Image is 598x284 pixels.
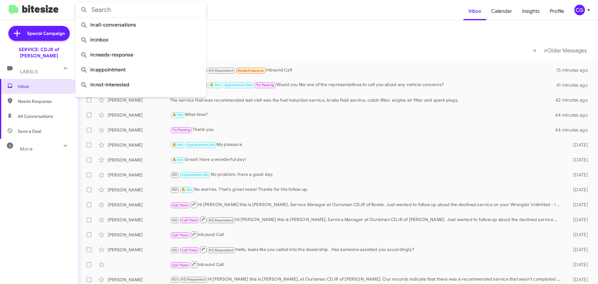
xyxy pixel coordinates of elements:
[172,158,183,162] span: 🔥 Hot
[172,128,190,132] span: Try Pausing
[20,146,33,152] span: More
[172,277,177,282] span: RO
[181,248,197,252] span: Call Them
[8,26,70,41] a: Special Campaign
[108,172,170,178] div: [PERSON_NAME]
[170,201,563,209] div: Hi [PERSON_NAME] this is [PERSON_NAME], Service Manager at Ourisman CDJR of Bowie. Just wanted to...
[563,262,593,268] div: [DATE]
[530,44,591,57] nav: Page navigation example
[108,97,170,103] div: [PERSON_NAME]
[18,113,53,119] span: All Conversations
[108,277,170,283] div: [PERSON_NAME]
[170,216,563,224] div: Hi [PERSON_NAME] this is [PERSON_NAME], Service Manager at Ourisman CDJR of [PERSON_NAME]. Just w...
[108,157,170,163] div: [PERSON_NAME]
[108,202,170,208] div: [PERSON_NAME]
[181,173,209,177] span: Appointment Set
[563,277,593,283] div: [DATE]
[463,2,486,20] a: Inbox
[563,202,593,208] div: [DATE]
[172,263,188,267] span: Call Them
[172,233,188,237] span: Call Them
[170,81,556,89] div: Would you like one of the representatives to call you about any vehicle concerns?
[556,97,593,103] div: 42 minutes ago
[108,217,170,223] div: [PERSON_NAME]
[486,2,517,20] a: Calendar
[187,143,214,147] span: Appointment Set
[210,83,220,87] span: 🔥 Hot
[517,2,545,20] a: Insights
[18,98,71,104] span: Needs Response
[170,66,556,74] div: Inbound Call
[170,126,556,133] div: Thank you.
[569,5,591,15] button: CG
[108,142,170,148] div: [PERSON_NAME]
[108,112,170,118] div: [PERSON_NAME]
[574,5,585,15] div: CG
[108,232,170,238] div: [PERSON_NAME]
[181,277,205,282] span: RO Responded
[556,82,593,88] div: 41 minutes ago
[80,32,201,47] span: in:inbox
[172,218,177,222] span: RO
[225,83,252,87] span: Appointment Set
[563,247,593,253] div: [DATE]
[170,141,563,148] div: My pleasure
[529,44,540,57] button: Previous
[172,143,183,147] span: 🔥 Hot
[563,142,593,148] div: [DATE]
[533,46,537,54] span: «
[563,232,593,238] div: [DATE]
[237,69,264,73] span: Needs Response
[544,46,547,54] span: »
[170,111,556,118] div: What time?
[80,47,201,62] span: in:needs-response
[170,156,563,163] div: Great! Have a wonderful day!
[172,248,177,252] span: RO
[80,92,201,107] span: in:sold-verified
[18,83,71,89] span: Inbox
[563,157,593,163] div: [DATE]
[209,248,233,252] span: RO Responded
[27,30,65,36] span: Special Campaign
[545,2,569,20] a: Profile
[172,188,177,192] span: RO
[563,172,593,178] div: [DATE]
[170,246,563,253] div: Hello, looks like you called into the dealership . Has someone assisted you accordingly?
[172,203,188,207] span: Call Them
[170,186,563,193] div: No worries. That's great news! Thanks for the follow up.
[563,217,593,223] div: [DATE]
[540,44,591,57] button: Next
[172,113,183,117] span: 🔥 Hot
[75,2,206,17] input: Search
[170,171,563,178] div: No problem. Have a good day.
[172,173,177,177] span: RO
[209,218,233,222] span: RO Responded
[108,127,170,133] div: [PERSON_NAME]
[256,83,274,87] span: Try Pausing
[20,69,38,75] span: Labels
[556,127,593,133] div: 44 minutes ago
[556,67,593,73] div: 15 minutes ago
[556,112,593,118] div: 44 minutes ago
[80,17,201,32] span: in:all-conversations
[563,187,593,193] div: [DATE]
[108,187,170,193] div: [PERSON_NAME]
[80,62,201,77] span: in:appointment
[170,276,563,283] div: Hi [PERSON_NAME] this is [PERSON_NAME], at Ourisman CDJR of [PERSON_NAME]. Our records indicate t...
[181,188,192,192] span: 🔥 Hot
[181,218,197,222] span: Call Them
[80,77,201,92] span: in:not-interested
[170,97,556,103] div: The service that was recommended last visit was the fuel induction service, brake fluid service, ...
[547,47,587,54] span: Older Messages
[108,247,170,253] div: [PERSON_NAME]
[18,128,41,134] span: Save a Deal
[170,261,563,268] div: Inbound Call
[170,231,563,238] div: Inbound Call
[209,69,233,73] span: RO Responded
